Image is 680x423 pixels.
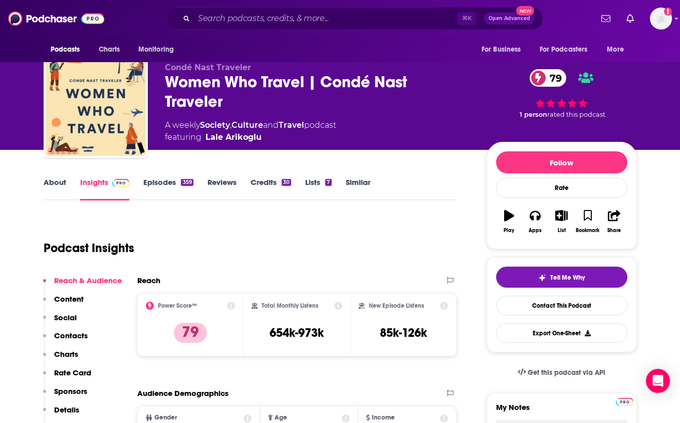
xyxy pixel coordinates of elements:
a: Travel [279,120,304,130]
h2: Reach [137,276,160,285]
p: Charts [54,349,78,359]
button: List [548,203,574,240]
span: Tell Me Why [550,274,585,282]
button: Apps [522,203,548,240]
p: Contacts [54,331,88,340]
span: New [516,6,534,16]
button: open menu [475,40,534,59]
a: Lale Arikoglu [205,131,262,143]
span: For Business [482,43,521,57]
span: and [263,120,279,130]
button: Show profile menu [650,8,672,30]
a: Society [200,120,230,130]
img: Women Who Travel | Condé Nast Traveler [46,56,146,156]
button: Content [43,294,84,313]
button: Share [601,203,627,240]
h2: Power Score™ [158,302,197,309]
div: 79 1 personrated this podcast [487,63,637,125]
button: Reach & Audience [43,276,122,294]
a: Episodes359 [143,177,193,200]
a: Show notifications dropdown [597,10,614,27]
a: Lists7 [305,177,331,200]
h2: Audience Demographics [137,388,229,398]
img: Podchaser Pro [112,179,130,187]
span: More [607,43,624,57]
a: Get this podcast via API [510,360,614,385]
div: Open Intercom Messenger [646,369,670,393]
img: User Profile [650,8,672,30]
a: Show notifications dropdown [622,10,638,27]
div: 7 [325,179,331,186]
button: Open AdvancedNew [484,13,535,25]
div: Apps [529,228,542,234]
span: rated this podcast [547,111,605,118]
a: Reviews [207,177,237,200]
h1: Podcast Insights [44,241,134,256]
h2: Total Monthly Listens [262,302,318,309]
span: 79 [540,69,567,87]
p: Reach & Audience [54,276,122,285]
h2: New Episode Listens [369,302,424,309]
button: Social [43,313,77,331]
div: 359 [181,179,193,186]
h3: 85k-126k [380,325,427,340]
div: Search podcasts, credits, & more... [166,7,543,30]
span: For Podcasters [540,43,588,57]
a: Credits30 [251,177,291,200]
a: 79 [530,69,567,87]
img: tell me why sparkle [538,274,546,282]
input: Search podcasts, credits, & more... [194,11,458,27]
p: Details [54,405,79,414]
span: Monitoring [138,43,174,57]
button: Bookmark [575,203,601,240]
p: Sponsors [54,386,87,396]
div: Share [607,228,621,234]
img: Podchaser Pro [616,398,633,406]
button: open menu [131,40,187,59]
a: Culture [232,120,263,130]
p: Social [54,313,77,322]
p: 79 [174,323,207,343]
a: Similar [346,177,370,200]
button: open menu [44,40,93,59]
span: Podcasts [51,43,80,57]
span: Income [372,414,395,421]
div: A weekly podcast [165,119,336,143]
button: Follow [496,151,627,173]
a: InsightsPodchaser Pro [80,177,130,200]
label: My Notes [496,402,627,420]
button: Rate Card [43,368,91,386]
span: featuring [165,131,336,143]
button: Play [496,203,522,240]
span: , [230,120,232,130]
a: Contact This Podcast [496,296,627,315]
button: open menu [600,40,636,59]
h3: 654k-973k [270,325,324,340]
span: Open Advanced [489,16,530,21]
div: Rate [496,177,627,198]
div: Bookmark [576,228,599,234]
button: tell me why sparkleTell Me Why [496,267,627,288]
span: Gender [154,414,177,421]
button: Contacts [43,331,88,349]
span: 1 person [520,111,547,118]
a: Pro website [616,396,633,406]
svg: Add a profile image [664,8,672,16]
div: 30 [282,179,291,186]
span: Condé Nast Traveler [165,63,251,72]
button: Charts [43,349,78,368]
span: Get this podcast via API [528,368,605,377]
div: Play [504,228,514,234]
button: open menu [533,40,602,59]
span: Age [275,414,287,421]
a: About [44,177,66,200]
button: Sponsors [43,386,87,405]
img: Podchaser - Follow, Share and Rate Podcasts [8,9,104,28]
span: Logged in as AirwaveMedia [650,8,672,30]
span: ⌘ K [458,12,476,25]
button: Export One-Sheet [496,323,627,343]
div: List [558,228,566,234]
p: Rate Card [54,368,91,377]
